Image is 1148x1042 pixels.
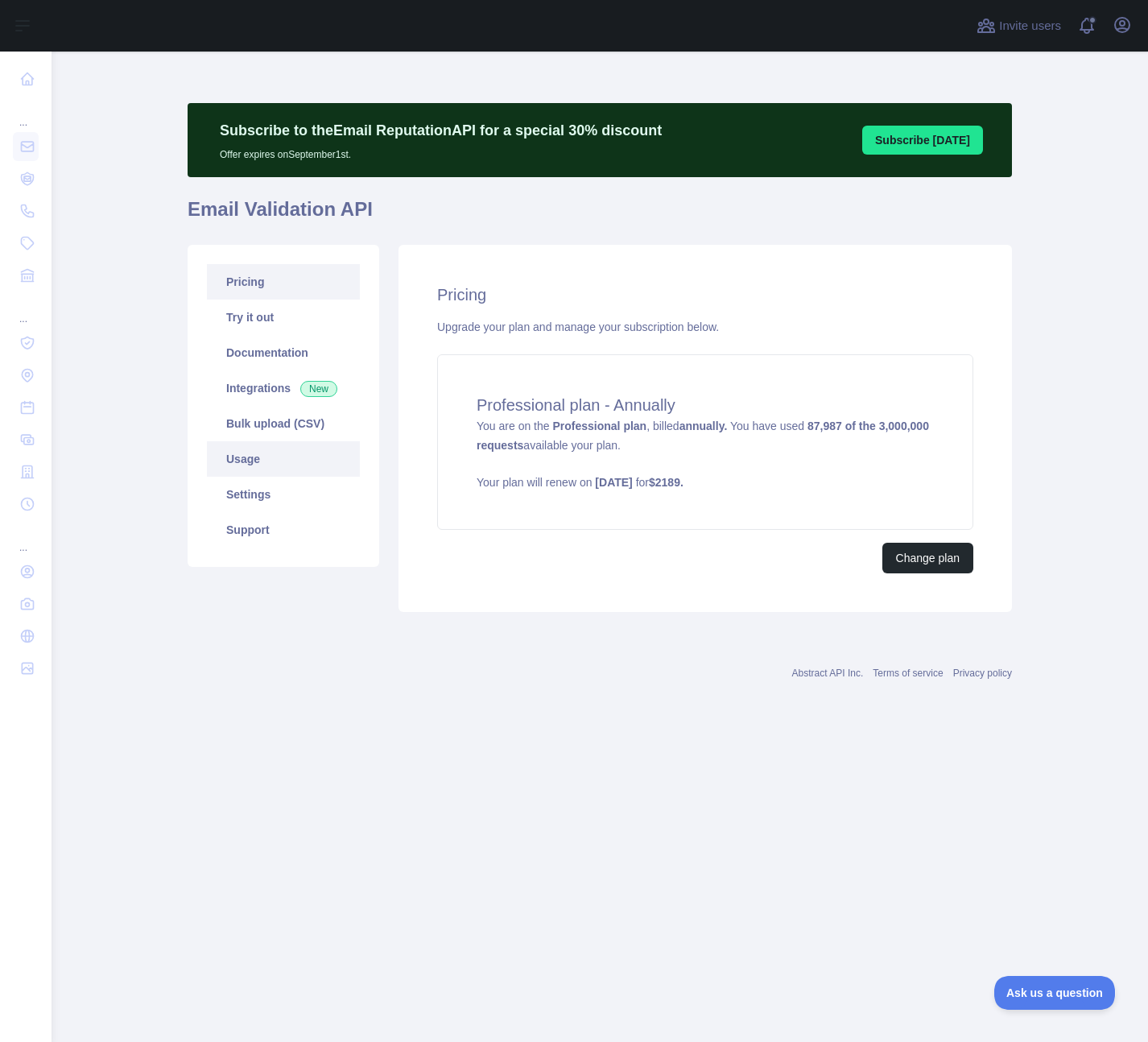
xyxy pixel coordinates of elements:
strong: Professional plan [552,420,646,432]
button: Change plan [882,543,973,573]
span: Invite users [999,17,1061,35]
a: Usage [207,441,360,477]
strong: $ 2189 . [649,476,683,489]
iframe: Toggle Customer Support [994,976,1116,1010]
span: New [300,381,337,397]
p: Offer expires on September 1st. [220,142,662,161]
a: Settings [207,477,360,512]
p: Your plan will renew on for [477,474,934,490]
a: Try it out [207,300,360,335]
a: Pricing [207,264,360,300]
a: Bulk upload (CSV) [207,406,360,441]
div: ... [13,97,39,129]
strong: [DATE] [595,476,632,489]
p: Subscribe to the Email Reputation API for a special 30 % discount [220,119,662,142]
strong: annually. [679,420,728,432]
a: Privacy policy [953,668,1012,679]
a: Terms of service [873,668,943,679]
h4: Professional plan - Annually [477,394,934,416]
a: Abstract API Inc. [792,668,864,679]
div: Upgrade your plan and manage your subscription below. [437,319,973,335]
strong: 87,987 of the 3,000,000 requests [477,420,929,452]
a: Integrations New [207,370,360,406]
button: Subscribe [DATE] [862,126,983,155]
h1: Email Validation API [188,196,1012,235]
a: Support [207,512,360,548]
button: Invite users [973,13,1064,39]
div: ... [13,522,39,554]
h2: Pricing [437,283,973,306]
div: ... [13,293,39,325]
a: Documentation [207,335,360,370]
span: You are on the , billed You have used available your plan. [477,420,934,490]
